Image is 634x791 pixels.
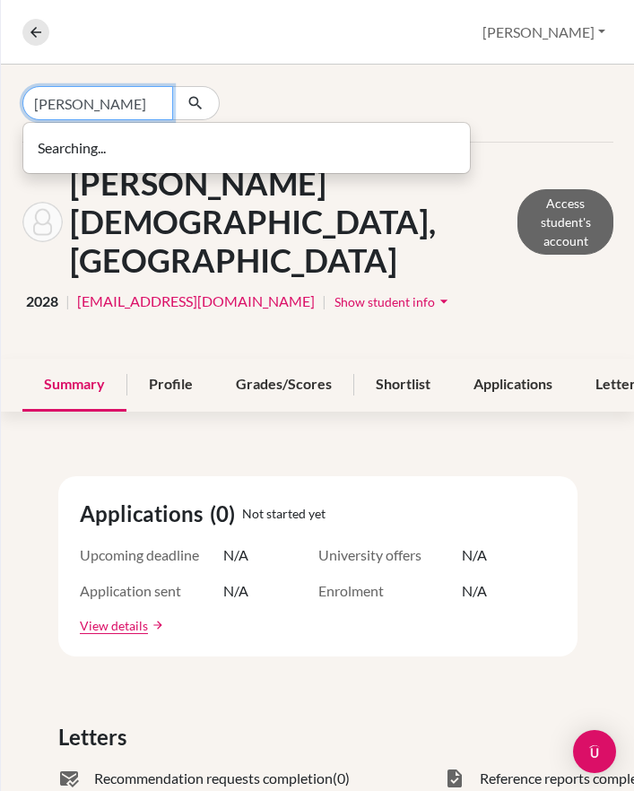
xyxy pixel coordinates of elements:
[80,616,148,635] a: View details
[80,498,210,530] span: Applications
[223,580,248,602] span: N/A
[22,86,173,120] input: Find student by name...
[77,291,315,312] a: [EMAIL_ADDRESS][DOMAIN_NAME]
[444,768,465,789] span: task
[318,580,462,602] span: Enrolment
[517,189,613,255] a: Access student's account
[334,288,454,316] button: Show student infoarrow_drop_down
[148,619,164,631] a: arrow_forward
[354,359,452,412] div: Shortlist
[22,359,126,412] div: Summary
[65,291,70,312] span: |
[334,294,435,309] span: Show student info
[58,768,80,789] span: mark_email_read
[333,768,350,789] span: (0)
[70,164,517,281] h1: [PERSON_NAME][DEMOGRAPHIC_DATA], [GEOGRAPHIC_DATA]
[462,580,487,602] span: N/A
[214,359,353,412] div: Grades/Scores
[242,504,326,523] span: Not started yet
[223,544,248,566] span: N/A
[322,291,326,312] span: |
[435,292,453,310] i: arrow_drop_down
[38,137,456,159] p: Searching...
[80,544,223,566] span: Upcoming deadline
[474,15,613,49] button: [PERSON_NAME]
[210,498,242,530] span: (0)
[452,359,574,412] div: Applications
[26,291,58,312] span: 2028
[80,580,223,602] span: Application sent
[318,544,462,566] span: University offers
[127,359,214,412] div: Profile
[573,730,616,773] div: Open Intercom Messenger
[58,721,134,753] span: Letters
[462,544,487,566] span: N/A
[22,202,63,242] img: Sydney Belle Christian's avatar
[94,768,333,789] span: Recommendation requests completion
